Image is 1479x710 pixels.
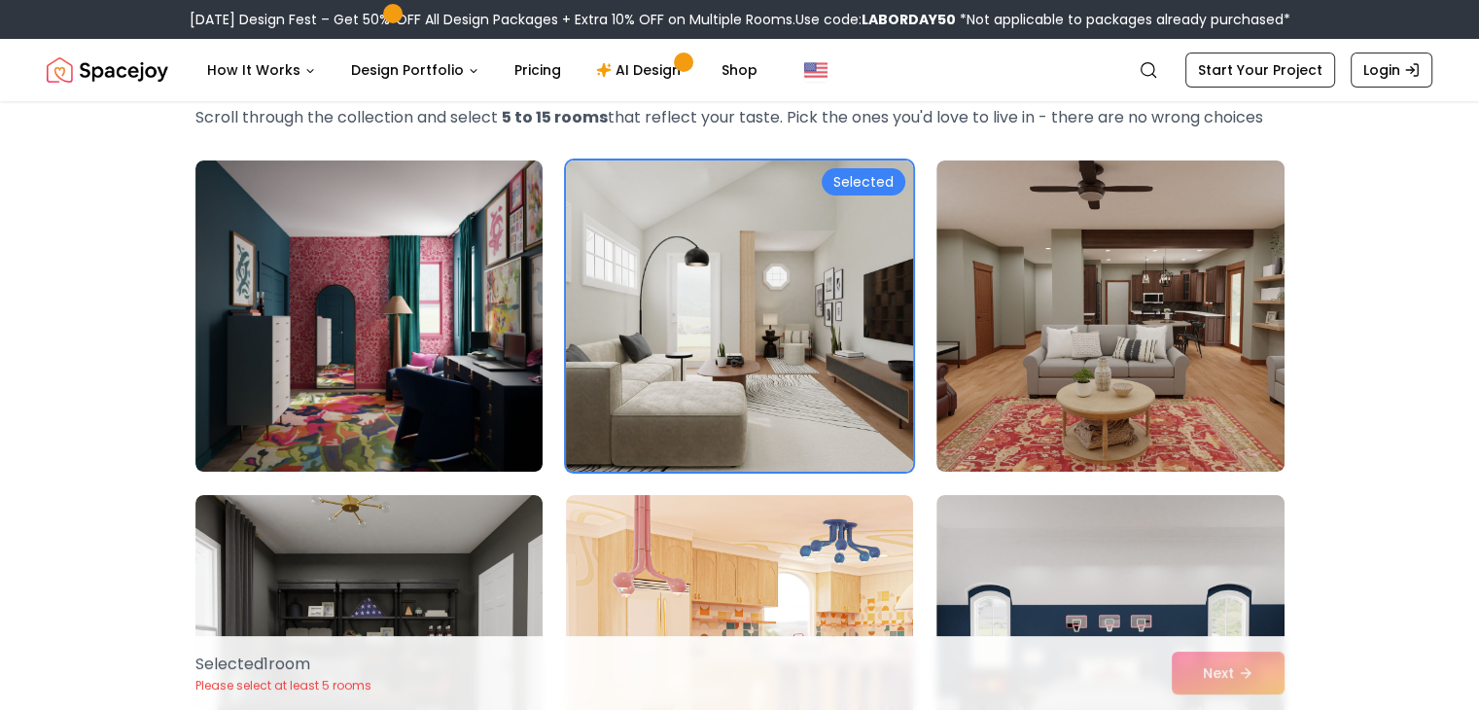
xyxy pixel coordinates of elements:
button: Design Portfolio [335,51,495,89]
a: Login [1351,53,1432,88]
div: Selected [822,168,905,195]
div: [DATE] Design Fest – Get 50% OFF All Design Packages + Extra 10% OFF on Multiple Rooms. [190,10,1290,29]
p: Please select at least 5 rooms [195,678,371,693]
img: Room room-2 [557,153,922,479]
a: Pricing [499,51,577,89]
img: Room room-1 [195,160,543,472]
a: Spacejoy [47,51,168,89]
span: Use code: [795,10,956,29]
p: Scroll through the collection and select that reflect your taste. Pick the ones you'd love to liv... [195,106,1285,129]
img: Spacejoy Logo [47,51,168,89]
b: LABORDAY50 [862,10,956,29]
span: *Not applicable to packages already purchased* [956,10,1290,29]
strong: 5 to 15 rooms [502,106,608,128]
a: Start Your Project [1185,53,1335,88]
a: Shop [706,51,773,89]
nav: Global [47,39,1432,101]
p: Selected 1 room [195,653,371,676]
img: United States [804,58,828,82]
nav: Main [192,51,773,89]
button: How It Works [192,51,332,89]
img: Room room-3 [936,160,1284,472]
a: AI Design [581,51,702,89]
